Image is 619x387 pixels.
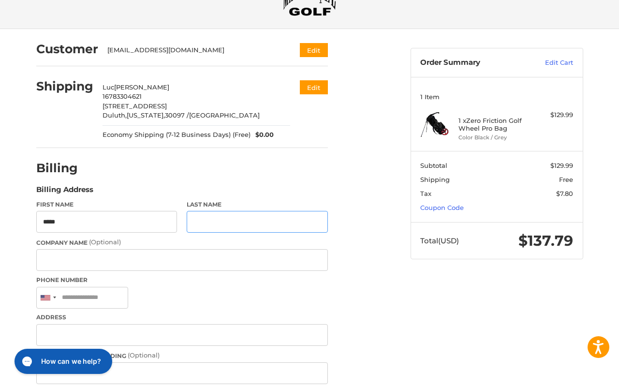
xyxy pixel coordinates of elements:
[114,83,169,91] span: [PERSON_NAME]
[36,238,328,247] label: Company Name
[518,232,573,250] span: $137.79
[36,276,328,284] label: Phone Number
[524,58,573,68] a: Edit Cart
[36,79,93,94] h2: Shipping
[103,102,167,110] span: [STREET_ADDRESS]
[187,200,328,209] label: Last Name
[420,162,447,169] span: Subtotal
[103,130,251,140] span: Economy Shipping (7-12 Business Days) (Free)
[458,134,532,142] li: Color Black / Grey
[89,238,121,246] small: (Optional)
[165,111,189,119] span: 30097 /
[103,83,114,91] span: Luc
[36,351,328,360] label: Apartment/Suite/Building
[458,117,532,133] h4: 1 x Zero Friction Golf Wheel Pro Bag
[420,204,464,211] a: Coupon Code
[36,42,98,57] h2: Customer
[559,176,573,183] span: Free
[420,176,450,183] span: Shipping
[127,111,165,119] span: [US_STATE],
[300,80,328,94] button: Edit
[36,313,328,322] label: Address
[556,190,573,197] span: $7.80
[36,161,93,176] h2: Billing
[420,93,573,101] h3: 1 Item
[103,92,142,100] span: 16783304621
[420,236,459,245] span: Total (USD)
[550,162,573,169] span: $129.99
[420,58,524,68] h3: Order Summary
[36,184,93,200] legend: Billing Address
[37,287,59,308] div: United States: +1
[10,345,115,377] iframe: Gorgias live chat messenger
[36,200,177,209] label: First Name
[535,110,573,120] div: $129.99
[103,111,127,119] span: Duluth,
[251,130,274,140] span: $0.00
[128,351,160,359] small: (Optional)
[420,190,431,197] span: Tax
[300,43,328,57] button: Edit
[107,45,281,55] div: [EMAIL_ADDRESS][DOMAIN_NAME]
[189,111,260,119] span: [GEOGRAPHIC_DATA]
